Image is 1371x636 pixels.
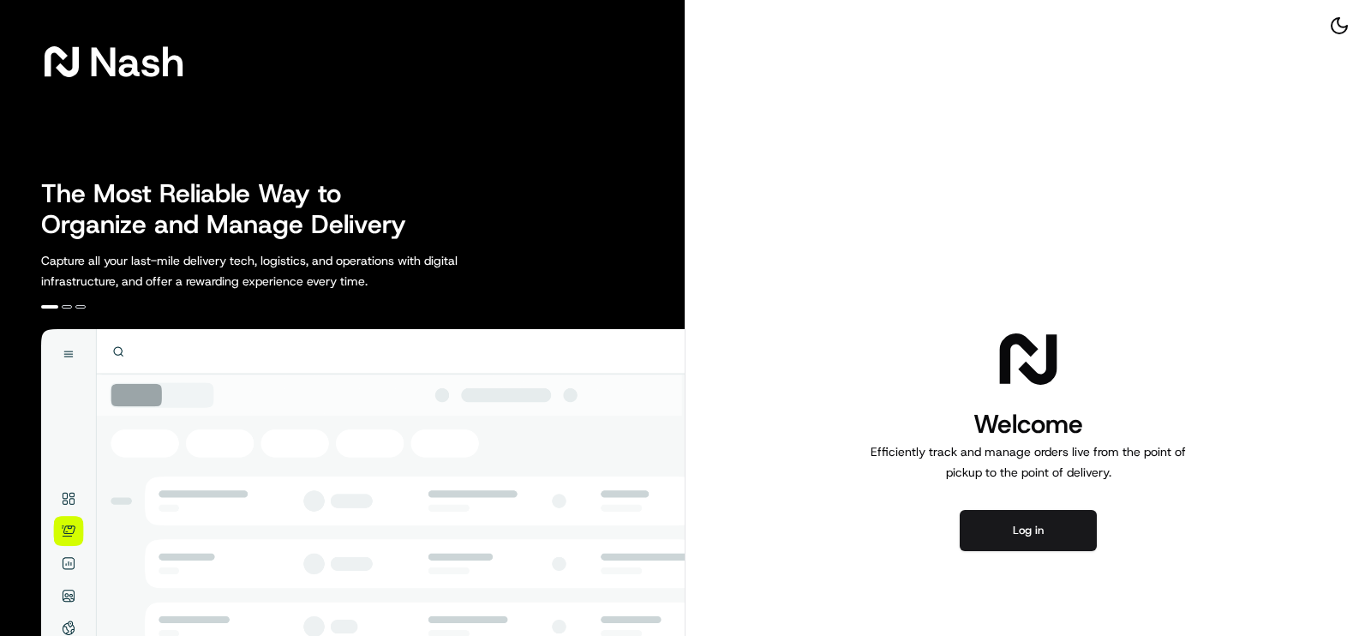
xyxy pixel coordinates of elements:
[41,250,535,291] p: Capture all your last-mile delivery tech, logistics, and operations with digital infrastructure, ...
[41,178,425,240] h2: The Most Reliable Way to Organize and Manage Delivery
[960,510,1097,551] button: Log in
[864,441,1193,483] p: Efficiently track and manage orders live from the point of pickup to the point of delivery.
[864,407,1193,441] h1: Welcome
[89,45,184,79] span: Nash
